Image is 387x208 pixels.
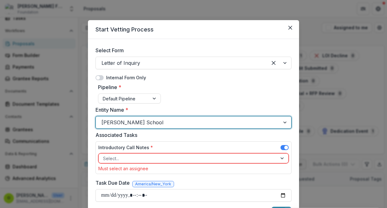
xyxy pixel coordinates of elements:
[98,144,153,151] label: Introductory Call Notes
[95,131,288,139] label: Associated Tasks
[135,182,171,186] span: America/New_York
[98,83,157,91] label: Pipeline
[95,47,288,54] label: Select Form
[95,106,288,114] label: Entity Name
[106,74,146,81] label: Internal Form Only
[269,58,279,68] div: Clear selected options
[95,179,130,187] label: Task Due Date
[88,20,299,39] header: Start Vetting Process
[285,23,295,33] button: Close
[98,166,289,171] div: Must select an assignee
